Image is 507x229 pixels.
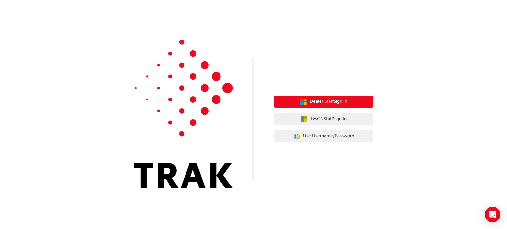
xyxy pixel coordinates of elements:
[310,115,347,123] span: TMCA Staff Sign In
[274,96,373,108] button: Dealer StaffSign In
[134,40,233,188] img: Trak
[274,113,373,125] button: TMCA StaffSign In
[310,98,347,105] span: Dealer Staff Sign In
[274,130,373,143] button: Use Username/Password
[303,132,354,140] span: Use Username/Password
[485,207,500,222] div: Open Intercom Messenger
